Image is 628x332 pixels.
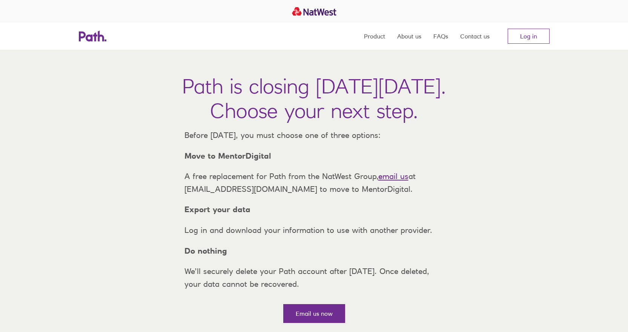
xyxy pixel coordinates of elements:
[184,151,271,161] strong: Move to MentorDigital
[378,171,408,181] a: email us
[178,170,450,195] p: A free replacement for Path from the NatWest Group, at [EMAIL_ADDRESS][DOMAIN_NAME] to move to Me...
[433,23,448,50] a: FAQs
[397,23,421,50] a: About us
[182,74,446,123] h1: Path is closing [DATE][DATE]. Choose your next step.
[508,29,550,44] a: Log in
[283,304,345,323] a: Email us now
[178,224,450,237] p: Log in and download your information to use with another provider.
[178,129,450,142] p: Before [DATE], you must choose one of three options:
[184,246,227,256] strong: Do nothing
[184,205,250,214] strong: Export your data
[460,23,490,50] a: Contact us
[364,23,385,50] a: Product
[178,265,450,290] p: We’ll securely delete your Path account after [DATE]. Once deleted, your data cannot be recovered.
